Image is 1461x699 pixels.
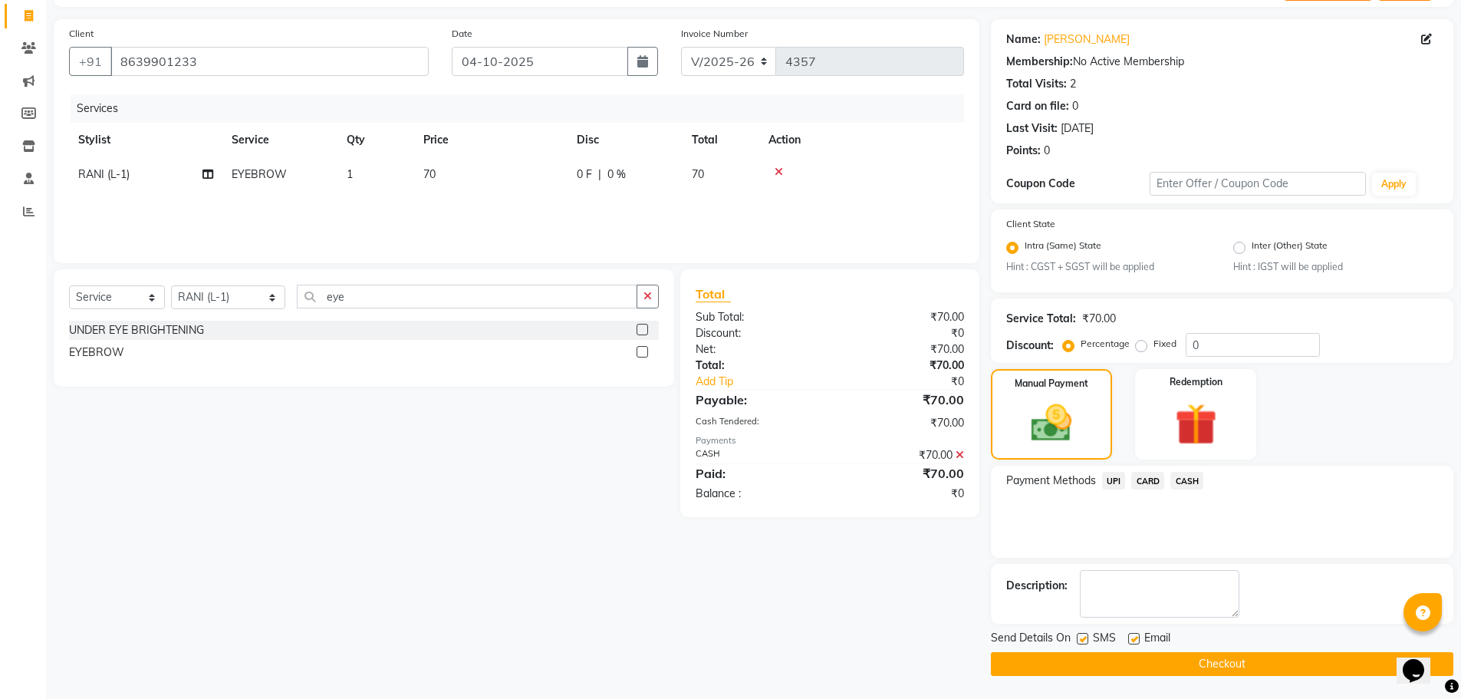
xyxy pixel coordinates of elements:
[1025,239,1101,257] label: Intra (Same) State
[684,325,830,341] div: Discount:
[684,391,830,409] div: Payable:
[1006,176,1150,192] div: Coupon Code
[1006,260,1211,274] small: Hint : CGST + SGST will be applied
[414,123,568,157] th: Price
[222,123,337,157] th: Service
[1397,638,1446,684] iframe: chat widget
[1006,54,1073,70] div: Membership:
[1006,76,1067,92] div: Total Visits:
[69,322,204,338] div: UNDER EYE BRIGHTENING
[1170,472,1203,490] span: CASH
[830,415,976,431] div: ₹70.00
[830,309,976,325] div: ₹70.00
[991,630,1071,649] span: Send Details On
[78,167,130,181] span: RANI (L-1)
[681,27,748,41] label: Invoice Number
[759,123,964,157] th: Action
[1162,398,1230,450] img: _gift.svg
[1082,311,1116,327] div: ₹70.00
[830,325,976,341] div: ₹0
[1018,400,1084,447] img: _cash.svg
[684,464,830,483] div: Paid:
[1006,217,1055,231] label: Client State
[423,167,436,181] span: 70
[684,415,830,431] div: Cash Tendered:
[830,341,976,358] div: ₹70.00
[69,345,124,361] div: EYEBROW
[1150,172,1366,196] input: Enter Offer / Coupon Code
[337,123,414,157] th: Qty
[1102,472,1126,490] span: UPI
[347,167,353,181] span: 1
[1006,473,1096,489] span: Payment Methods
[232,167,287,181] span: EYEBROW
[1252,239,1328,257] label: Inter (Other) State
[71,94,976,123] div: Services
[696,286,731,302] span: Total
[1093,630,1116,649] span: SMS
[69,123,222,157] th: Stylist
[1006,578,1068,594] div: Description:
[683,123,759,157] th: Total
[684,341,830,358] div: Net:
[1006,338,1054,354] div: Discount:
[1070,76,1076,92] div: 2
[1170,375,1222,389] label: Redemption
[598,167,601,183] span: |
[1044,31,1130,48] a: [PERSON_NAME]
[830,391,976,409] div: ₹70.00
[1153,337,1176,351] label: Fixed
[1006,98,1069,114] div: Card on file:
[1131,472,1164,490] span: CARD
[684,486,830,502] div: Balance :
[991,652,1453,676] button: Checkout
[1144,630,1170,649] span: Email
[1061,120,1094,137] div: [DATE]
[1006,31,1041,48] div: Name:
[830,447,976,463] div: ₹70.00
[1233,260,1438,274] small: Hint : IGST will be applied
[110,47,429,76] input: Search by Name/Mobile/Email/Code
[1006,143,1041,159] div: Points:
[568,123,683,157] th: Disc
[607,167,626,183] span: 0 %
[854,374,976,390] div: ₹0
[1044,143,1050,159] div: 0
[577,167,592,183] span: 0 F
[69,27,94,41] label: Client
[1372,173,1416,196] button: Apply
[830,486,976,502] div: ₹0
[696,434,963,447] div: Payments
[1006,54,1438,70] div: No Active Membership
[684,374,854,390] a: Add Tip
[69,47,112,76] button: +91
[692,167,704,181] span: 70
[1015,377,1088,391] label: Manual Payment
[1006,120,1058,137] div: Last Visit:
[830,358,976,374] div: ₹70.00
[684,309,830,325] div: Sub Total:
[297,285,638,308] input: Search or Scan
[684,358,830,374] div: Total:
[1081,337,1130,351] label: Percentage
[1006,311,1076,327] div: Service Total:
[452,27,472,41] label: Date
[1072,98,1078,114] div: 0
[684,447,830,463] div: CASH
[830,464,976,483] div: ₹70.00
